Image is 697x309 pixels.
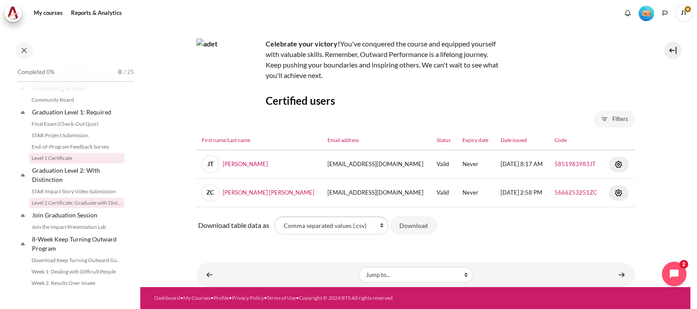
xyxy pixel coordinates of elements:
[18,68,54,77] span: Completed 0%
[327,137,359,143] a: Email address
[18,66,134,91] a: Completed 0% 0 / 25
[613,188,624,198] img: Actions
[201,266,218,283] a: ◄ End-of-Program Feedback Survey
[495,150,549,179] td: [DATE] 8:17 AM
[555,137,567,143] a: Code
[555,189,597,196] a: 5666253251ZC
[202,189,314,196] a: ZC[PERSON_NAME] [PERSON_NAME]
[29,95,124,105] a: Community Board
[462,137,488,143] a: Expiry date
[196,39,262,104] img: adet
[639,6,654,21] img: Level #1
[29,142,124,152] a: End-of-Program Feedback Survey
[68,4,125,22] a: Reports & Analytics
[202,156,219,173] span: JT
[675,4,693,22] a: User menu
[31,164,124,185] a: Graduation Level 2: With Distinction
[613,159,624,170] img: Actions
[198,220,269,231] label: Download table data as
[154,294,441,302] div: • • • • •
[299,295,393,301] a: Copyright © 2024 BTS All rights reserved
[29,153,124,163] a: Level 1 Certificate
[635,5,658,21] a: Level #1
[29,222,124,232] a: Join the Impact Presentation Lab
[7,7,19,20] img: Architeck
[501,137,527,143] a: Date issued
[18,108,27,117] span: Collapse
[213,295,229,301] a: Profile
[612,115,628,124] span: Filters
[322,179,431,207] td: [EMAIL_ADDRESS][DOMAIN_NAME]
[658,7,672,20] button: Languages
[675,4,693,22] span: JT
[202,184,219,202] span: ZC
[457,179,495,207] td: Never
[431,150,457,179] td: Valid
[437,137,451,143] a: Status
[31,4,66,22] a: My courses
[621,7,634,20] div: Show notification window with no new notifications
[639,5,654,21] div: Level #1
[124,68,134,77] span: / 25
[232,295,264,301] a: Privacy Policy
[495,179,549,207] td: [DATE] 2:58 PM
[228,137,250,143] a: Last name
[594,111,635,128] button: Filters
[202,137,226,143] a: First name
[267,295,296,301] a: Terms of Use
[31,106,124,118] a: Graduation Level 1: Required
[18,170,27,179] span: Collapse
[196,94,635,107] h3: Certified users
[431,179,457,207] td: Valid
[196,131,323,150] th: /
[18,211,27,220] span: Collapse
[29,255,124,266] a: Download Keep Turning Outward Guide
[29,198,124,208] a: Level 2 Certificate: Graduate with Distinction
[18,239,27,248] span: Collapse
[29,266,124,277] a: Week 1: Dealing with Difficult People
[196,39,503,81] div: You've conquered the course and equipped yourself with valuable skills. Remember, Outward Perform...
[31,233,124,254] a: 8-Week Keep Turning Outward Program
[457,150,495,179] td: Never
[4,4,26,22] a: Architeck Architeck
[322,150,431,179] td: [EMAIL_ADDRESS][DOMAIN_NAME]
[29,278,124,288] a: Week 2: Results Over Image
[555,160,596,167] a: 5851983983JT
[154,295,180,301] a: Dashboard
[29,130,124,141] a: STAR Project Submission
[390,216,437,234] button: Download
[29,119,124,129] a: Final Exam (Check-Out Quiz)
[266,39,340,48] strong: Celebrate your victory!
[29,186,124,197] a: STAR Impact Story Video Submission
[202,160,268,167] a: JT[PERSON_NAME]
[118,68,122,77] span: 0
[183,295,210,301] a: My Courses
[31,209,124,221] a: Join Graduation Session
